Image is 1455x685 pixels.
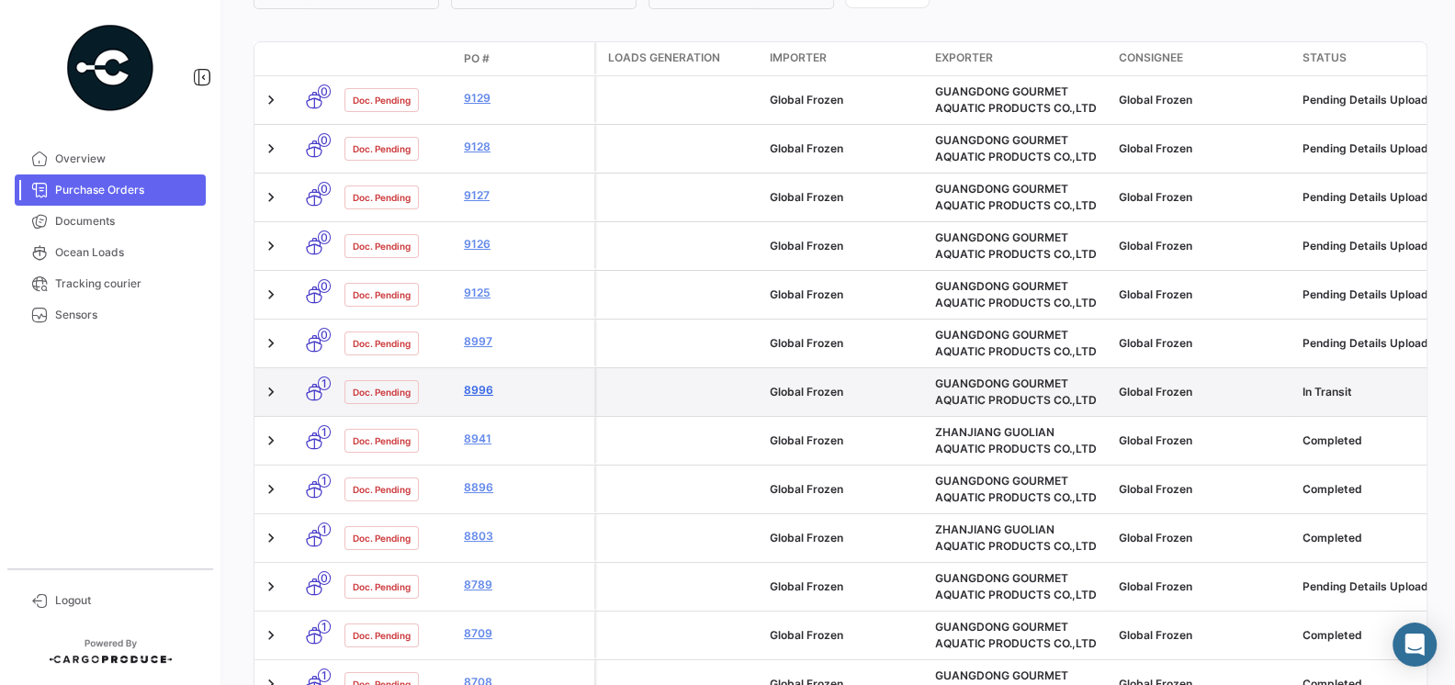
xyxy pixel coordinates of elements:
[770,336,843,350] span: Global Frozen
[318,133,331,147] span: 0
[935,620,1097,650] span: GUANGDONG GOURMET AQUATIC PRODUCTS CO.,LTD
[935,425,1097,455] span: ZHANJIANG GUOLIAN AQUATIC PRODUCTS CO.,LTD
[464,51,490,67] span: PO #
[1119,482,1192,496] span: Global Frozen
[1119,385,1192,399] span: Global Frozen
[1119,287,1192,301] span: Global Frozen
[353,239,411,253] span: Doc. Pending
[353,482,411,497] span: Doc. Pending
[262,578,280,596] a: Expand/Collapse Row
[55,275,198,292] span: Tracking courier
[291,51,337,66] datatable-header-cell: Transport mode
[262,188,280,207] a: Expand/Collapse Row
[770,385,843,399] span: Global Frozen
[262,91,280,109] a: Expand/Collapse Row
[353,531,411,545] span: Doc. Pending
[770,579,843,593] span: Global Frozen
[337,51,457,66] datatable-header-cell: Doc. Status
[262,286,280,304] a: Expand/Collapse Row
[262,383,280,401] a: Expand/Collapse Row
[464,90,587,107] a: 9129
[55,182,198,198] span: Purchase Orders
[608,50,720,66] span: Loads generation
[318,328,331,342] span: 0
[770,433,843,447] span: Global Frozen
[262,237,280,255] a: Expand/Collapse Row
[935,571,1097,601] span: GUANGDONG GOURMET AQUATIC PRODUCTS CO.,LTD
[318,571,331,585] span: 0
[1303,50,1347,66] span: Status
[770,190,843,204] span: Global Frozen
[262,432,280,450] a: Expand/Collapse Row
[928,42,1111,75] datatable-header-cell: Exporter
[935,133,1097,163] span: GUANGDONG GOURMET AQUATIC PRODUCTS CO.,LTD
[1119,628,1192,642] span: Global Frozen
[55,592,198,609] span: Logout
[1111,42,1295,75] datatable-header-cell: Consignee
[770,50,827,66] span: Importer
[353,336,411,351] span: Doc. Pending
[55,244,198,261] span: Ocean Loads
[55,307,198,323] span: Sensors
[464,577,587,593] a: 8789
[762,42,928,75] datatable-header-cell: Importer
[464,625,587,642] a: 8709
[464,139,587,155] a: 9128
[935,230,1097,261] span: GUANGDONG GOURMET AQUATIC PRODUCTS CO.,LTD
[935,279,1097,309] span: GUANGDONG GOURMET AQUATIC PRODUCTS CO.,LTD
[457,43,594,74] datatable-header-cell: PO #
[318,376,331,390] span: 1
[353,141,411,156] span: Doc. Pending
[464,236,587,253] a: 9126
[64,22,156,114] img: powered-by.png
[262,626,280,645] a: Expand/Collapse Row
[1119,141,1192,155] span: Global Frozen
[353,628,411,643] span: Doc. Pending
[15,237,206,268] a: Ocean Loads
[935,328,1097,358] span: GUANGDONG GOURMET AQUATIC PRODUCTS CO.,LTD
[1119,433,1192,447] span: Global Frozen
[770,287,843,301] span: Global Frozen
[1119,531,1192,545] span: Global Frozen
[464,431,587,447] a: 8941
[1119,190,1192,204] span: Global Frozen
[770,628,843,642] span: Global Frozen
[1119,239,1192,253] span: Global Frozen
[318,84,331,98] span: 0
[262,480,280,499] a: Expand/Collapse Row
[353,190,411,205] span: Doc. Pending
[770,141,843,155] span: Global Frozen
[935,182,1097,212] span: GUANGDONG GOURMET AQUATIC PRODUCTS CO.,LTD
[770,482,843,496] span: Global Frozen
[15,206,206,237] a: Documents
[262,334,280,353] a: Expand/Collapse Row
[935,522,1097,553] span: ZHANJIANG GUOLIAN AQUATIC PRODUCTS CO.,LTD
[464,333,587,350] a: 8997
[770,239,843,253] span: Global Frozen
[1393,623,1437,667] div: Abrir Intercom Messenger
[464,187,587,204] a: 9127
[318,522,331,536] span: 1
[262,140,280,158] a: Expand/Collapse Row
[1119,50,1183,66] span: Consignee
[1119,579,1192,593] span: Global Frozen
[318,474,331,488] span: 1
[464,285,587,301] a: 9125
[464,479,587,496] a: 8896
[770,93,843,107] span: Global Frozen
[318,620,331,634] span: 1
[353,93,411,107] span: Doc. Pending
[262,529,280,547] a: Expand/Collapse Row
[935,50,993,66] span: Exporter
[318,182,331,196] span: 0
[1119,336,1192,350] span: Global Frozen
[353,433,411,448] span: Doc. Pending
[15,268,206,299] a: Tracking courier
[15,299,206,331] a: Sensors
[318,668,331,682] span: 1
[935,84,1097,115] span: GUANGDONG GOURMET AQUATIC PRODUCTS CO.,LTD
[353,287,411,302] span: Doc. Pending
[318,425,331,439] span: 1
[55,151,198,167] span: Overview
[318,279,331,293] span: 0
